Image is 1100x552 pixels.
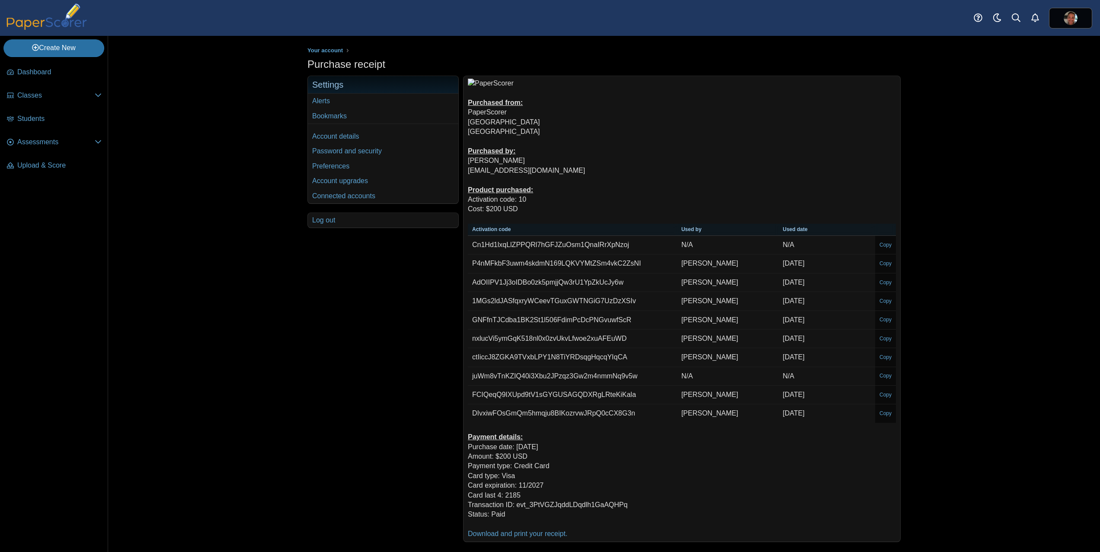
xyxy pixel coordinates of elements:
td: FCIQeqQ9IXUpd9tV1sGYGUSAGQDXRgLRteKiKala [468,386,677,404]
td: [PERSON_NAME] [677,404,779,422]
td: Cn1Hd1lxqLlZPPQRl7hGFJZuOsm1QnaIRrXpNzoj [468,236,677,254]
a: Copy [875,237,896,253]
a: Preferences [308,159,458,174]
u: Payment details: [468,433,523,441]
a: Copy [875,368,896,384]
div: PaperScorer [GEOGRAPHIC_DATA] [GEOGRAPHIC_DATA] [PERSON_NAME] [EMAIL_ADDRESS][DOMAIN_NAME] Activa... [464,76,900,541]
td: DIvxiwFOsGmQm5hmqju8BIKozrvwJRpQ0cCX8G3n [468,404,677,422]
a: Students [3,109,105,130]
a: Copy [875,293,896,309]
span: Assessments [17,137,95,147]
h1: Purchase receipt [307,57,385,72]
a: Assessments [3,132,105,153]
span: Upload & Score [17,161,102,170]
a: Copy [875,387,896,403]
td: [PERSON_NAME] [677,311,779,330]
span: Kevin Ross [1064,11,1078,25]
time: Sep 3, 2024 at 1:26 PM [783,353,804,361]
td: nxlucVi5ymGqK518nl0x0zvUkvLfwoe2xuAFEuWD [468,330,677,348]
a: ps.b0phvrmUsyTbMj4s [1049,8,1092,29]
a: Dashboard [3,62,105,83]
a: Password and security [308,144,458,159]
td: AdOIIPV1Jj3oIDBo0zk5pmjjQw3rU1YpZkUcJy6w [468,273,677,292]
th: Used by [677,224,779,236]
u: Product purchased: [468,186,533,194]
time: Sep 3, 2024 at 1:26 PM [783,335,804,342]
td: N/A [677,367,779,386]
img: ps.b0phvrmUsyTbMj4s [1064,11,1078,25]
a: Log out [308,213,458,228]
td: [PERSON_NAME] [677,273,779,292]
img: PaperScorer [3,3,90,30]
td: 1MGs2ldJASfqxryWCeevTGuxGWTNGiG7UzDzXSIv [468,292,677,311]
th: Used date [778,224,875,236]
th: Activation code [468,224,677,236]
time: Sep 3, 2024 at 1:29 PM [783,279,804,286]
a: Alerts [1026,9,1045,28]
td: [PERSON_NAME] [677,348,779,367]
span: Students [17,114,102,124]
a: Copy [875,275,896,291]
a: Upload & Score [3,155,105,176]
a: Copy [875,406,896,422]
span: Your account [307,47,343,54]
img: PaperScorer [468,79,514,88]
a: Bookmarks [308,109,458,124]
h3: Settings [308,76,458,94]
td: N/A [778,236,875,254]
td: [PERSON_NAME] [677,330,779,348]
a: Alerts [308,94,458,108]
td: P4nMFkbF3uwm4skdmN169LQKVYMtZSm4vkC2ZsNI [468,254,677,273]
time: Jan 13, 2025 at 10:18 AM [783,391,804,398]
td: juWm8vTnKZIQ40i3Xbu2JPzqz3Gw2m4nmmNq9v5w [468,367,677,386]
td: N/A [778,367,875,386]
a: Account upgrades [308,174,458,188]
a: Download and print your receipt. [468,530,567,537]
time: Sep 2, 2024 at 3:25 PM [783,260,804,267]
a: Classes [3,86,105,106]
td: [PERSON_NAME] [677,292,779,311]
td: ctIiccJ8ZGKA9TVxbLPY1N8TiYRDsqgHqcqYIqCA [468,348,677,367]
a: Connected accounts [308,189,458,203]
a: Copy [875,256,896,272]
u: Purchased from: [468,99,523,106]
time: Aug 30, 2024 at 1:17 PM [783,409,804,417]
a: PaperScorer [3,24,90,31]
td: [PERSON_NAME] [677,386,779,404]
td: N/A [677,236,779,254]
a: Create New [3,39,104,57]
time: Sep 3, 2024 at 9:31 AM [783,316,804,324]
td: GNFfnTJCdba1BK2St1l506FdimPcDcPNGvuwfScR [468,311,677,330]
a: Copy [875,312,896,328]
span: Classes [17,91,95,100]
a: Copy [875,349,896,365]
td: [PERSON_NAME] [677,254,779,273]
time: Sep 3, 2024 at 1:26 PM [783,297,804,305]
a: Copy [875,331,896,347]
a: Account details [308,129,458,144]
a: Your account [305,45,345,56]
u: Purchased by: [468,147,515,155]
span: Dashboard [17,67,102,77]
